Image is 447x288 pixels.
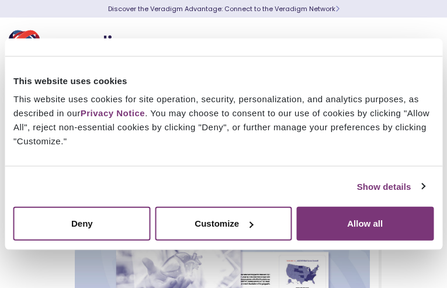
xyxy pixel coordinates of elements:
[296,207,434,241] button: Allow all
[13,207,151,241] button: Deny
[13,92,434,148] div: This website uses cookies for site operation, security, personalization, and analytics purposes, ...
[13,74,434,88] div: This website uses cookies
[335,4,339,13] span: Learn More
[155,207,292,241] button: Customize
[108,4,339,13] a: Discover the Veradigm Advantage: Connect to the Veradigm NetworkLearn More
[9,26,149,65] img: Veradigm logo
[412,30,429,61] button: Toggle Navigation Menu
[81,108,145,118] a: Privacy Notice
[357,179,425,193] a: Show details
